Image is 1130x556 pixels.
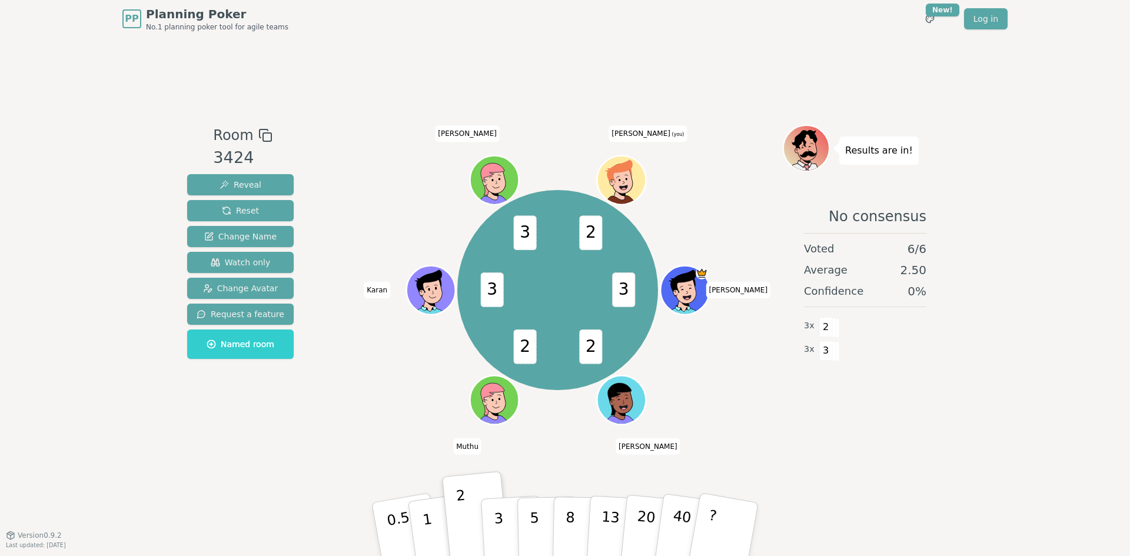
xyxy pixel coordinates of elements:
[616,438,680,454] span: Click to change your name
[845,142,913,159] p: Results are in!
[480,273,503,308] span: 3
[696,267,708,279] span: Hiren is the host
[203,282,278,294] span: Change Avatar
[598,157,644,203] button: Click to change your avatar
[804,241,835,257] span: Voted
[670,132,684,137] span: (you)
[453,438,481,454] span: Click to change your name
[222,205,259,217] span: Reset
[187,304,294,325] button: Request a feature
[187,252,294,273] button: Watch only
[211,257,271,268] span: Watch only
[146,22,288,32] span: No.1 planning poker tool for agile teams
[964,8,1008,29] a: Log in
[204,231,277,242] span: Change Name
[213,146,272,170] div: 3424
[579,329,602,364] span: 2
[187,329,294,359] button: Named room
[612,273,635,308] span: 3
[926,4,959,16] div: New!
[187,226,294,247] button: Change Name
[804,319,815,332] span: 3 x
[804,343,815,356] span: 3 x
[197,308,284,320] span: Request a feature
[122,6,288,32] a: PPPlanning PokerNo.1 planning poker tool for agile teams
[579,216,602,251] span: 2
[213,125,253,146] span: Room
[456,487,471,551] p: 2
[435,125,500,142] span: Click to change your name
[18,531,62,540] span: Version 0.9.2
[706,282,770,298] span: Click to change your name
[513,216,536,251] span: 3
[6,531,62,540] button: Version0.9.2
[187,278,294,299] button: Change Avatar
[364,282,390,298] span: Click to change your name
[207,338,274,350] span: Named room
[513,329,536,364] span: 2
[220,179,261,191] span: Reveal
[819,341,833,361] span: 3
[6,542,66,548] span: Last updated: [DATE]
[908,283,926,299] span: 0 %
[908,241,926,257] span: 6 / 6
[146,6,288,22] span: Planning Poker
[804,283,863,299] span: Confidence
[804,262,847,278] span: Average
[829,207,926,226] span: No consensus
[900,262,926,278] span: 2.50
[819,317,833,337] span: 2
[609,125,687,142] span: Click to change your name
[187,200,294,221] button: Reset
[919,8,940,29] button: New!
[187,174,294,195] button: Reveal
[125,12,138,26] span: PP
